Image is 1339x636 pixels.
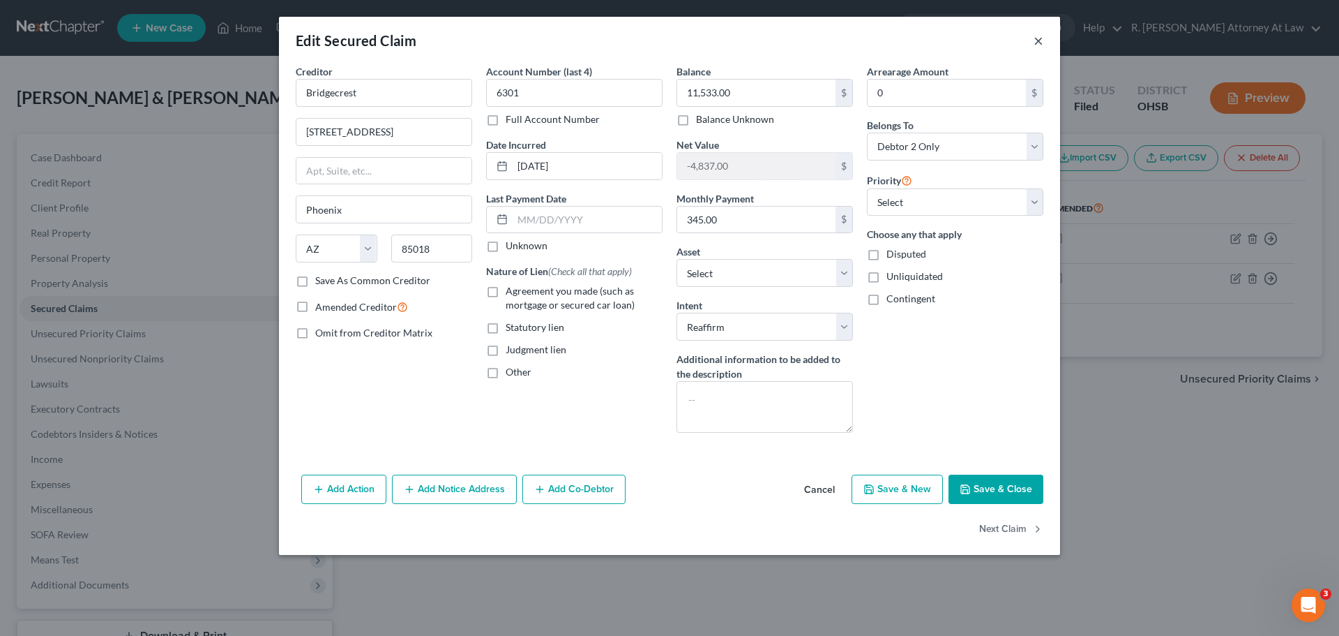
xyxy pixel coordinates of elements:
[979,515,1043,545] button: Next Claim
[296,31,416,50] div: Edit Secured Claim
[392,475,517,504] button: Add Notice Address
[486,264,632,279] label: Nature of Lien
[867,64,948,79] label: Arrearage Amount
[315,301,397,313] span: Amended Creditor
[506,112,600,126] label: Full Account Number
[522,475,626,504] button: Add Co-Debtor
[886,293,935,304] span: Contingent
[506,285,635,311] span: Agreement you made (such as mortgage or secured car loan)
[867,227,1043,242] label: Choose any that apply
[296,79,472,107] input: Search creditor by name...
[486,191,566,206] label: Last Payment Date
[793,476,846,504] button: Cancel
[296,158,471,184] input: Apt, Suite, etc...
[315,274,430,288] label: Save As Common Creditor
[1320,589,1331,600] span: 3
[852,475,943,504] button: Save & New
[676,246,700,258] span: Asset
[867,172,912,188] label: Priority
[506,343,566,355] span: Judgment lien
[676,298,702,313] label: Intent
[677,207,835,233] input: 0.00
[676,64,711,79] label: Balance
[696,112,774,126] label: Balance Unknown
[835,207,852,233] div: $
[486,79,663,107] input: XXXX
[676,352,853,381] label: Additional information to be added to the description
[868,80,1026,106] input: 0.00
[315,327,432,339] span: Omit from Creditor Matrix
[835,153,852,179] div: $
[506,239,547,253] label: Unknown
[1034,32,1043,49] button: ×
[296,66,333,77] span: Creditor
[486,138,546,152] label: Date Incurred
[506,321,564,333] span: Statutory lien
[506,366,531,378] span: Other
[948,475,1043,504] button: Save & Close
[886,248,926,260] span: Disputed
[677,153,835,179] input: 0.00
[486,64,592,79] label: Account Number (last 4)
[676,138,719,152] label: Net Value
[391,235,473,262] input: Enter zip...
[677,80,835,106] input: 0.00
[296,119,471,145] input: Enter address...
[835,80,852,106] div: $
[296,196,471,223] input: Enter city...
[676,191,754,206] label: Monthly Payment
[1292,589,1325,622] iframe: Intercom live chat
[1026,80,1043,106] div: $
[513,207,662,233] input: MM/DD/YYYY
[886,270,943,282] span: Unliquidated
[513,153,662,179] input: MM/DD/YYYY
[301,475,386,504] button: Add Action
[548,265,632,277] span: (Check all that apply)
[867,119,914,131] span: Belongs To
